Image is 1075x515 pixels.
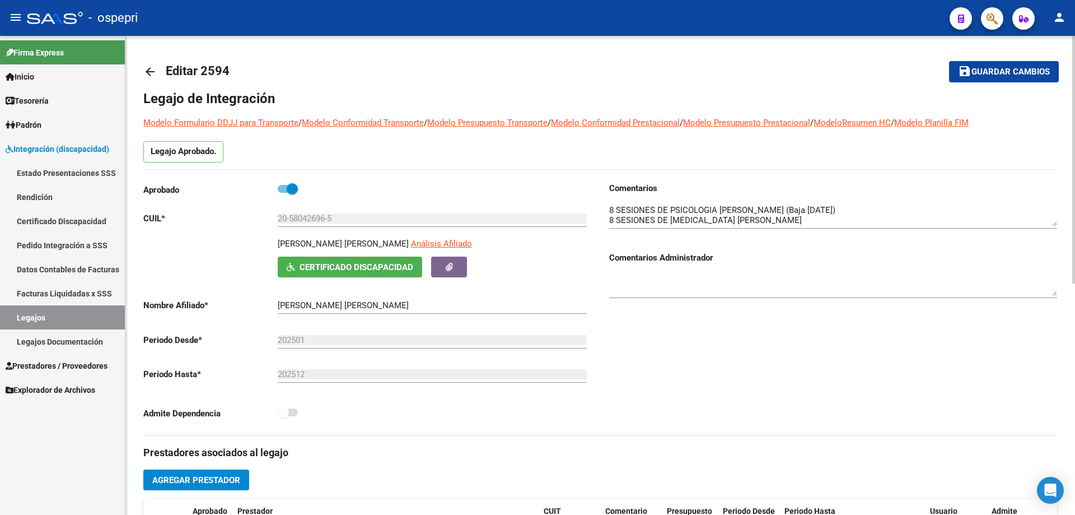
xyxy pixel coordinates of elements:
span: - ospepri [88,6,138,30]
span: Explorador de Archivos [6,384,95,396]
div: Open Intercom Messenger [1037,477,1064,504]
a: Modelo Conformidad Transporte [302,118,424,128]
h3: Prestadores asociados al legajo [143,445,1057,461]
h3: Comentarios [609,182,1057,194]
h1: Legajo de Integración [143,90,1057,108]
span: Prestadores / Proveedores [6,360,107,372]
p: [PERSON_NAME] [PERSON_NAME] [278,238,409,250]
mat-icon: person [1053,11,1066,24]
mat-icon: save [958,64,971,78]
a: Modelo Conformidad Prestacional [551,118,680,128]
mat-icon: arrow_back [143,65,157,78]
a: Modelo Planilla FIM [894,118,969,128]
span: Inicio [6,71,34,83]
span: Agregar Prestador [152,475,240,485]
span: Editar 2594 [166,64,230,78]
a: Modelo Formulario DDJJ para Transporte [143,118,298,128]
a: Modelo Presupuesto Prestacional [683,118,810,128]
a: Modelo Presupuesto Transporte [427,118,548,128]
span: Integración (discapacidad) [6,143,109,155]
span: Tesorería [6,95,49,107]
button: Guardar cambios [949,61,1059,82]
p: Periodo Hasta [143,368,278,381]
p: Aprobado [143,184,278,196]
span: Guardar cambios [971,67,1050,77]
p: Nombre Afiliado [143,299,278,312]
span: Certificado Discapacidad [300,262,413,272]
p: Periodo Desde [143,334,278,346]
span: Firma Express [6,47,64,59]
span: Padrón [6,119,41,131]
button: Certificado Discapacidad [278,257,422,277]
button: Agregar Prestador [143,470,249,490]
a: ModeloResumen HC [814,118,891,128]
h3: Comentarios Administrador [609,252,1057,264]
mat-icon: menu [9,11,22,24]
p: Admite Dependencia [143,407,278,420]
span: Análisis Afiliado [411,239,472,249]
p: CUIL [143,212,278,225]
p: Legajo Aprobado. [143,141,223,163]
